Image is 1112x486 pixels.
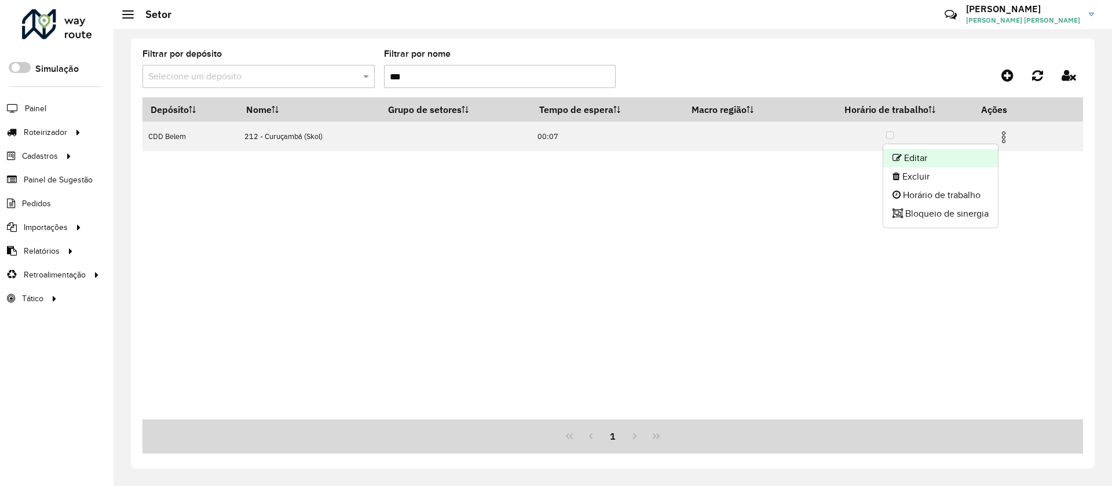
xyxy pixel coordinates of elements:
label: Filtrar por depósito [142,47,222,61]
span: Tático [22,293,43,305]
li: Editar [883,149,998,167]
span: Painel [25,103,46,115]
span: Retroalimentação [24,269,86,281]
th: Macro região [683,97,806,122]
li: Bloqueio de sinergia [883,204,998,223]
label: Simulação [35,62,79,76]
th: Depósito [142,97,238,122]
li: Excluir [883,167,998,186]
button: 1 [602,425,624,447]
td: 212 - Curuçambá (Skol) [238,122,380,151]
span: Importações [24,221,68,233]
label: Filtrar por nome [384,47,451,61]
h2: Setor [134,8,171,21]
td: 00:07 [532,122,684,151]
th: Ações [974,97,1043,122]
th: Tempo de espera [532,97,684,122]
th: Horário de trabalho [806,97,973,122]
a: Contato Rápido [938,2,963,27]
th: Nome [238,97,380,122]
span: Cadastros [22,150,58,162]
th: Grupo de setores [380,97,531,122]
li: Horário de trabalho [883,186,998,204]
h3: [PERSON_NAME] [966,3,1080,14]
span: Relatórios [24,245,60,257]
span: Pedidos [22,198,51,210]
span: [PERSON_NAME] [PERSON_NAME] [966,15,1080,25]
span: Painel de Sugestão [24,174,93,186]
td: CDD Belem [142,122,238,151]
span: Roteirizador [24,126,67,138]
